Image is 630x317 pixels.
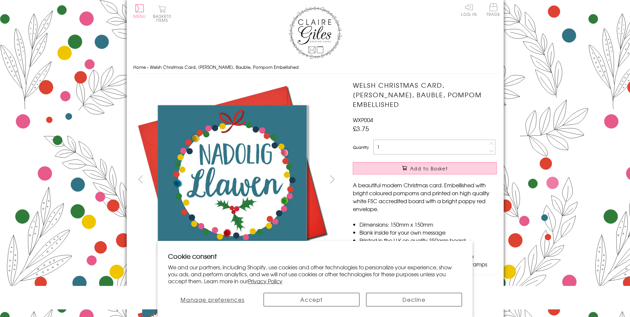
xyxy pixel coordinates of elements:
a: Privacy Policy [248,277,282,285]
a: Home [133,64,146,70]
span: Menu [133,13,146,19]
li: Printed in the U.K on quality 350gsm board [359,236,497,244]
button: Manage preferences [168,293,257,306]
span: Welsh Christmas Card, [PERSON_NAME], Bauble, Pompom Embellished [150,64,299,70]
a: Log In [461,3,477,16]
li: Blank inside for your own message [359,228,497,236]
button: Add to Basket [353,162,497,174]
img: Welsh Christmas Card, Nadolig Llawen, Bauble, Pompom Embellished [340,80,538,279]
a: Trade [486,3,500,18]
li: Dimensions: 150mm x 150mm [359,220,497,228]
p: We and our partners, including Shopify, use cookies and other technologies to personalize your ex... [168,264,462,284]
h1: Welsh Christmas Card, [PERSON_NAME], Bauble, Pompom Embellished [353,80,497,109]
button: Accept [264,293,359,306]
button: Basket0 items [153,5,171,22]
button: next [325,172,340,187]
img: Claire Giles Greetings Cards [289,7,342,59]
span: 0 items [156,13,171,23]
button: Menu [133,4,146,18]
span: £3.75 [353,124,369,133]
img: Welsh Christmas Card, Nadolig Llawen, Bauble, Pompom Embellished [133,80,331,279]
label: Quantity [353,144,369,150]
span: › [147,64,148,70]
span: Manage preferences [181,295,244,303]
nav: breadcrumbs [133,61,497,74]
button: prev [133,172,148,187]
span: Trade [486,3,500,16]
button: Decline [366,293,462,306]
h2: Cookie consent [168,251,462,261]
span: WXP004 [353,116,373,124]
span: Add to Basket [410,165,448,172]
p: A beautiful modern Christmas card. Embellished with bright coloured pompoms and printed on high q... [353,181,497,213]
